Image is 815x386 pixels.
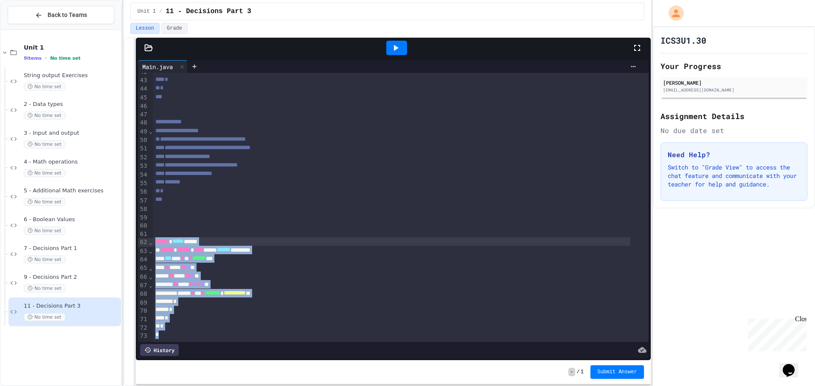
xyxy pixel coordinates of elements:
[24,72,119,79] span: String output Exercises
[138,60,188,73] div: Main.java
[3,3,59,54] div: Chat with us now!Close
[138,136,149,144] div: 50
[138,214,149,222] div: 59
[779,352,807,378] iframe: chat widget
[745,315,807,351] iframe: chat widget
[50,56,81,61] span: No time set
[149,273,153,280] span: Fold line
[24,101,119,108] span: 2 - Data types
[138,324,149,332] div: 72
[24,255,65,264] span: No time set
[24,169,65,177] span: No time set
[24,158,119,166] span: 4 - Math operations
[24,245,119,252] span: 7 - Decisions Part 1
[138,179,149,188] div: 55
[24,303,119,310] span: 11 - Decisions Part 3
[138,119,149,127] div: 48
[138,281,149,290] div: 67
[660,3,686,23] div: My Account
[24,313,65,321] span: No time set
[138,315,149,324] div: 71
[140,344,179,356] div: History
[159,8,162,15] span: /
[597,369,637,375] span: Submit Answer
[149,128,153,135] span: Fold line
[568,368,575,376] span: -
[138,8,156,15] span: Unit 1
[138,162,149,170] div: 53
[138,247,149,255] div: 63
[663,79,805,86] div: [PERSON_NAME]
[138,332,149,340] div: 73
[138,111,149,119] div: 47
[660,60,807,72] h2: Your Progress
[138,76,149,85] div: 43
[663,87,805,93] div: [EMAIL_ADDRESS][DOMAIN_NAME]
[24,198,65,206] span: No time set
[45,55,47,61] span: •
[660,125,807,136] div: No due date set
[660,110,807,122] h2: Assignment Details
[24,83,65,91] span: No time set
[138,255,149,264] div: 64
[149,282,153,289] span: Fold line
[24,44,119,51] span: Unit 1
[138,299,149,307] div: 69
[138,273,149,281] div: 66
[138,171,149,179] div: 54
[8,6,114,24] button: Back to Teams
[161,23,188,34] button: Grade
[138,153,149,162] div: 52
[138,230,149,239] div: 61
[138,222,149,230] div: 60
[24,274,119,281] span: 9 - Decisions Part 2
[138,290,149,298] div: 68
[577,369,580,375] span: /
[138,62,177,71] div: Main.java
[138,128,149,136] div: 49
[668,163,800,189] p: Switch to "Grade View" to access the chat feature and communicate with your teacher for help and ...
[24,187,119,194] span: 5 - Additional Math exercises
[24,216,119,223] span: 6 - Boolean Values
[138,238,149,247] div: 62
[48,11,87,19] span: Back to Teams
[24,111,65,119] span: No time set
[24,130,119,137] span: 3 - Input and output
[138,307,149,315] div: 70
[24,284,65,292] span: No time set
[24,56,42,61] span: 9 items
[138,197,149,205] div: 57
[660,34,706,46] h1: ICS3U1.30
[138,85,149,93] div: 44
[149,239,153,246] span: Fold line
[138,102,149,111] div: 46
[138,94,149,102] div: 45
[149,247,153,254] span: Fold line
[138,144,149,153] div: 51
[166,6,251,17] span: 11 - Decisions Part 3
[130,23,160,34] button: Lesson
[581,369,584,375] span: 1
[590,365,644,379] button: Submit Answer
[138,188,149,196] div: 56
[138,205,149,214] div: 58
[149,265,153,272] span: Fold line
[668,150,800,160] h3: Need Help?
[24,140,65,148] span: No time set
[138,264,149,272] div: 65
[24,227,65,235] span: No time set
